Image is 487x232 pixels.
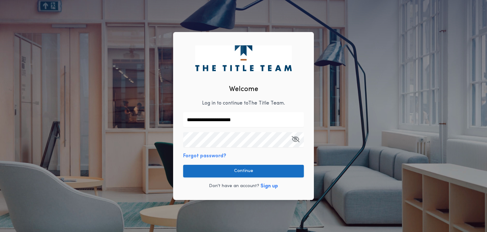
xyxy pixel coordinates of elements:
button: Continue [183,165,304,177]
h2: Welcome [229,84,258,94]
img: logo [195,45,292,71]
p: Don't have an account? [209,183,259,189]
button: Forgot password? [183,152,226,160]
p: Log in to continue to The Title Team . [202,100,285,107]
button: Sign up [260,182,278,190]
